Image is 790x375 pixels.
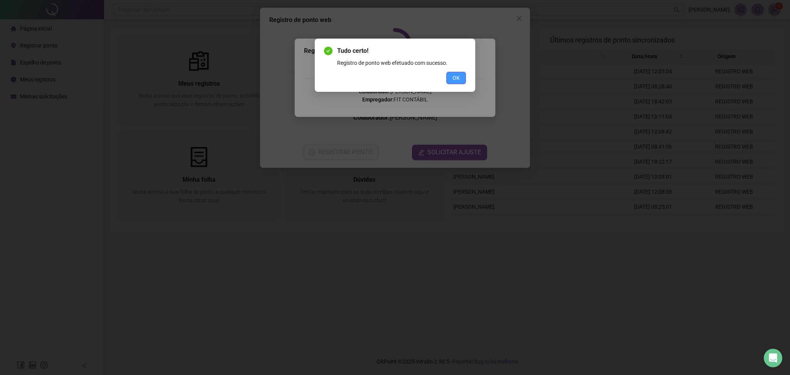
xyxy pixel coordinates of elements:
[324,47,333,55] span: check-circle
[452,74,460,82] span: OK
[337,59,466,67] div: Registro de ponto web efetuado com sucesso.
[764,349,782,367] div: Open Intercom Messenger
[446,72,466,84] button: OK
[337,46,466,56] span: Tudo certo!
